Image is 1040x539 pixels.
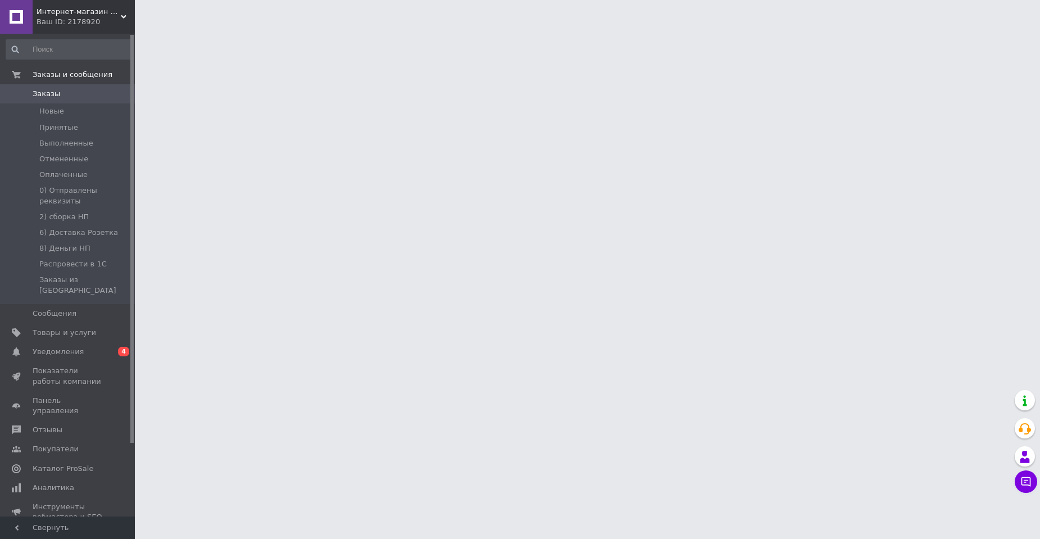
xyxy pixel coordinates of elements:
[39,243,90,253] span: 8) Деньги НП
[33,444,79,454] span: Покупатели
[39,123,78,133] span: Принятые
[33,425,62,435] span: Отзывы
[118,347,129,356] span: 4
[33,502,104,522] span: Инструменты вебмастера и SEO
[39,170,88,180] span: Оплаченные
[37,7,121,17] span: Интернет-магазин "ALK"
[33,366,104,386] span: Показатели работы компании
[33,483,74,493] span: Аналитика
[33,89,60,99] span: Заказы
[33,70,112,80] span: Заказы и сообщения
[39,106,64,116] span: Новые
[33,464,93,474] span: Каталог ProSale
[39,228,118,238] span: 6) Доставка Розетка
[39,212,89,222] span: 2) сборка НП
[37,17,135,27] div: Ваш ID: 2178920
[33,328,96,338] span: Товары и услуги
[33,396,104,416] span: Панель управления
[33,309,76,319] span: Сообщения
[39,275,131,295] span: Заказы из [GEOGRAPHIC_DATA]
[1015,470,1037,493] button: Чат с покупателем
[6,39,133,60] input: Поиск
[39,259,107,269] span: Распровести в 1С
[33,347,84,357] span: Уведомления
[39,154,88,164] span: Отмененные
[39,138,93,148] span: Выполненные
[39,185,131,206] span: 0) Отправлены реквизиты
